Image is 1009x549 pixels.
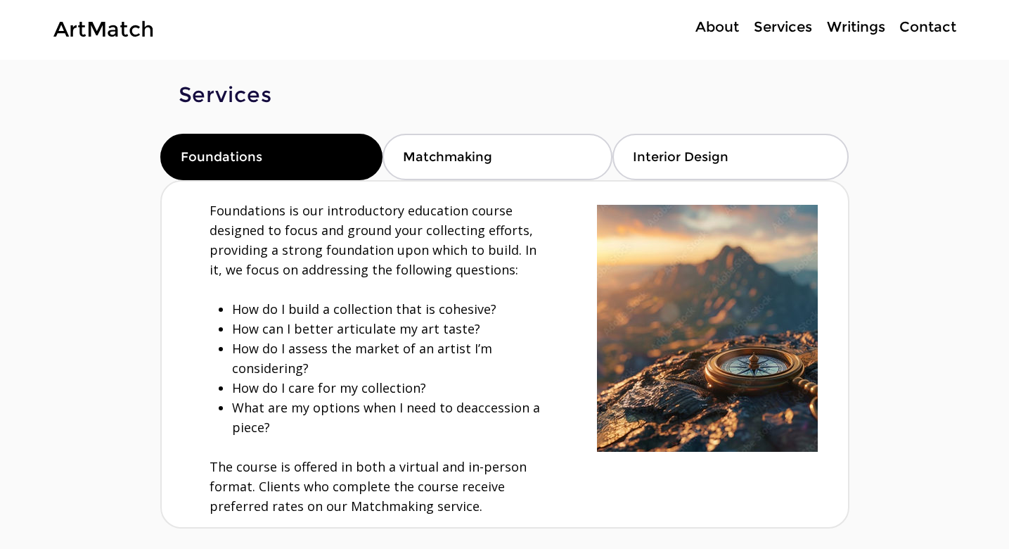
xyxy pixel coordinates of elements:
img: Art education.jpg [597,205,818,452]
span: Services [179,82,272,108]
span: Interior Design [633,149,728,165]
p: Services [747,17,819,37]
span: Foundations [181,149,262,165]
a: About [688,17,746,37]
span: How do I assess the market of an artist I’m considering? [232,340,492,377]
a: Services [746,17,819,37]
span: How can I better articulate my art taste? [232,320,480,337]
span: How do I care for my collection? [232,379,426,396]
span: What are my options when I need to deaccession a piece? [232,399,540,436]
a: Contact [892,17,963,37]
span: How do I build a collection that is cohesive? [232,301,496,317]
nav: Site [643,17,963,37]
a: ArtMatch [53,16,154,42]
p: About [688,17,746,37]
a: Writings [819,17,892,37]
span: The course is offered in both a virtual and in-person format. Clients who complete the course rec... [210,458,527,515]
span: Matchmaking [403,149,492,165]
span: Foundations is our introductory education course designed to focus and ground your collecting eff... [210,202,536,278]
p: Contact [892,17,963,37]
